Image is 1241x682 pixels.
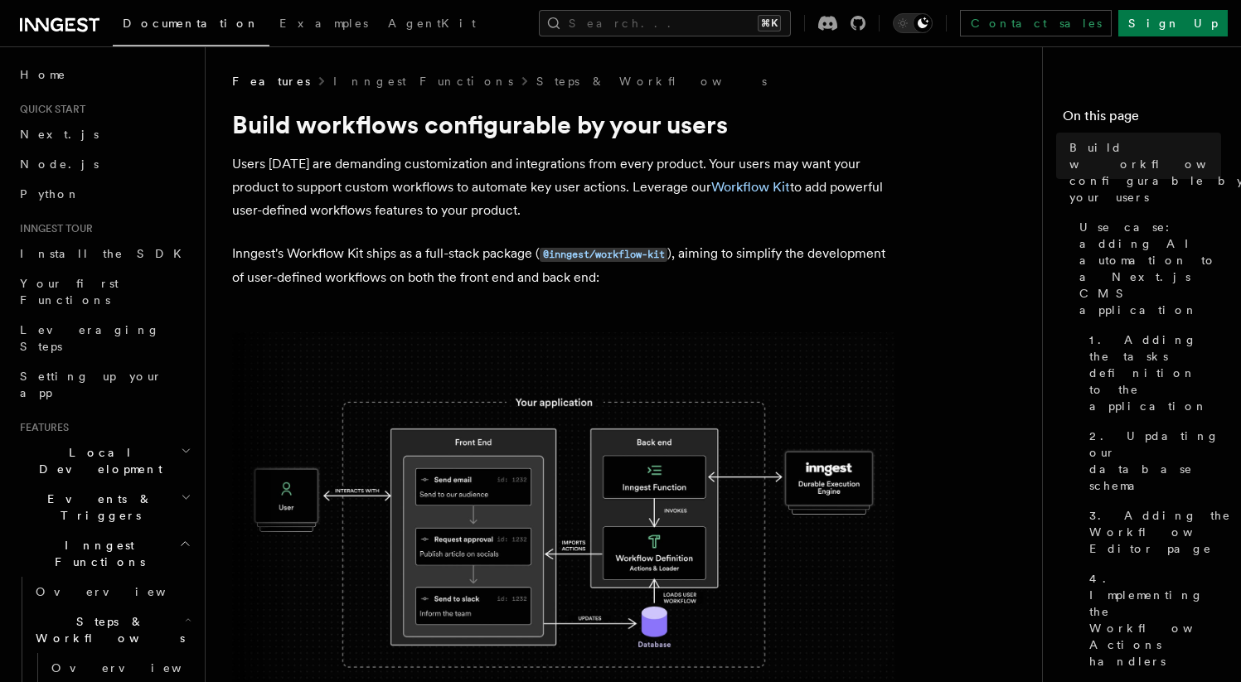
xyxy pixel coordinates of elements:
[1089,570,1234,670] span: 4. Implementing the Workflow Actions handlers
[13,491,181,524] span: Events & Triggers
[13,484,195,530] button: Events & Triggers
[13,444,181,477] span: Local Development
[13,149,195,179] a: Node.js
[13,315,195,361] a: Leveraging Steps
[51,661,222,675] span: Overview
[1063,106,1221,133] h4: On this page
[540,248,667,262] code: @inngest/workflow-kit
[20,66,66,83] span: Home
[20,187,80,201] span: Python
[1063,133,1221,212] a: Build workflows configurable by your users
[1083,421,1221,501] a: 2. Updating our database schema
[13,60,195,89] a: Home
[13,222,93,235] span: Inngest tour
[113,5,269,46] a: Documentation
[536,73,767,89] a: Steps & Workflows
[29,613,185,646] span: Steps & Workflows
[711,179,790,195] a: Workflow Kit
[1118,10,1228,36] a: Sign Up
[1083,563,1221,676] a: 4. Implementing the Workflow Actions handlers
[1079,219,1221,318] span: Use case: adding AI automation to a Next.js CMS application
[123,17,259,30] span: Documentation
[20,323,160,353] span: Leveraging Steps
[13,537,179,570] span: Inngest Functions
[1089,428,1221,494] span: 2. Updating our database schema
[269,5,378,45] a: Examples
[29,577,195,607] a: Overview
[20,370,162,399] span: Setting up your app
[20,277,119,307] span: Your first Functions
[232,73,310,89] span: Features
[20,157,99,171] span: Node.js
[20,128,99,141] span: Next.js
[20,247,191,260] span: Install the SDK
[13,179,195,209] a: Python
[13,239,195,268] a: Install the SDK
[13,119,195,149] a: Next.js
[13,421,69,434] span: Features
[333,73,513,89] a: Inngest Functions
[1089,507,1234,557] span: 3. Adding the Workflow Editor page
[388,17,476,30] span: AgentKit
[232,242,895,289] p: Inngest's Workflow Kit ships as a full-stack package ( ), aiming to simplify the development of u...
[13,530,195,577] button: Inngest Functions
[13,438,195,484] button: Local Development
[13,361,195,408] a: Setting up your app
[1073,212,1221,325] a: Use case: adding AI automation to a Next.js CMS application
[1083,325,1221,421] a: 1. Adding the tasks definition to the application
[232,109,895,139] h1: Build workflows configurable by your users
[1089,331,1221,414] span: 1. Adding the tasks definition to the application
[758,15,781,31] kbd: ⌘K
[36,585,206,598] span: Overview
[29,607,195,653] button: Steps & Workflows
[13,268,195,315] a: Your first Functions
[13,103,85,116] span: Quick start
[279,17,368,30] span: Examples
[1083,501,1221,563] a: 3. Adding the Workflow Editor page
[232,152,895,222] p: Users [DATE] are demanding customization and integrations from every product. Your users may want...
[540,245,667,261] a: @inngest/workflow-kit
[960,10,1112,36] a: Contact sales
[378,5,486,45] a: AgentKit
[539,10,791,36] button: Search...⌘K
[893,13,933,33] button: Toggle dark mode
